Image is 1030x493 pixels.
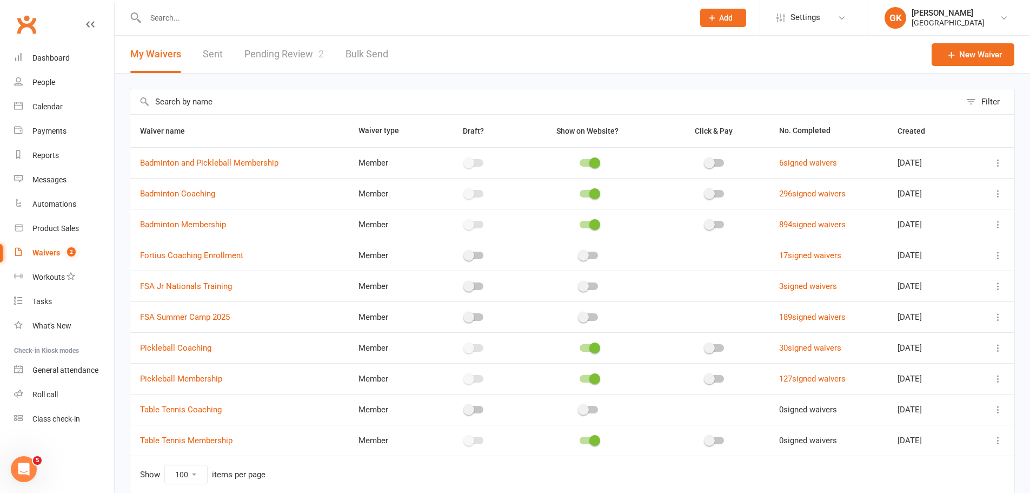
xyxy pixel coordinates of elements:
[349,147,431,178] td: Member
[32,366,98,374] div: General attendance
[888,425,969,456] td: [DATE]
[244,36,324,73] a: Pending Review2
[32,54,70,62] div: Dashboard
[349,363,431,394] td: Member
[888,363,969,394] td: [DATE]
[14,407,114,431] a: Class kiosk mode
[932,43,1014,66] a: New Waiver
[32,273,65,281] div: Workouts
[14,241,114,265] a: Waivers 2
[140,374,222,384] a: Pickleball Membership
[888,178,969,209] td: [DATE]
[32,78,55,87] div: People
[779,374,846,384] a: 127signed waivers
[14,216,114,241] a: Product Sales
[695,127,733,135] span: Click & Pay
[453,124,496,137] button: Draft?
[32,297,52,306] div: Tasks
[14,265,114,290] a: Workouts
[140,436,232,445] a: Table Tennis Membership
[961,89,1014,114] button: Filter
[32,127,67,135] div: Payments
[140,127,197,135] span: Waiver name
[779,158,837,168] a: 6signed waivers
[349,115,431,147] th: Waiver type
[130,36,181,73] button: My Waivers
[349,209,431,240] td: Member
[32,224,79,233] div: Product Sales
[140,220,226,229] a: Badminton Membership
[140,405,222,415] a: Table Tennis Coaching
[779,281,837,291] a: 3signed waivers
[32,200,76,208] div: Automations
[349,301,431,332] td: Member
[349,425,431,456] td: Member
[67,247,76,257] span: 2
[345,36,388,73] a: Bulk Send
[32,248,60,257] div: Waivers
[779,343,841,353] a: 30signed waivers
[685,124,745,137] button: Click & Pay
[888,209,969,240] td: [DATE]
[888,301,969,332] td: [DATE]
[556,127,619,135] span: Show on Website?
[898,124,937,137] button: Created
[790,5,820,30] span: Settings
[32,175,67,184] div: Messages
[212,470,265,479] div: items per page
[14,70,114,95] a: People
[130,89,961,114] input: Search by name
[33,456,42,465] span: 5
[32,151,59,160] div: Reports
[11,456,37,482] iframe: Intercom live chat
[14,143,114,168] a: Reports
[981,95,1000,108] div: Filter
[349,178,431,209] td: Member
[888,240,969,271] td: [DATE]
[14,168,114,192] a: Messages
[318,48,324,60] span: 2
[32,102,63,111] div: Calendar
[463,127,484,135] span: Draft?
[779,436,837,445] span: 0 signed waivers
[140,465,265,484] div: Show
[888,271,969,301] td: [DATE]
[203,36,223,73] a: Sent
[140,189,215,199] a: Badminton Coaching
[14,383,114,407] a: Roll call
[912,18,985,28] div: [GEOGRAPHIC_DATA]
[14,119,114,143] a: Payments
[779,405,837,415] span: 0 signed waivers
[769,115,888,147] th: No. Completed
[779,189,846,199] a: 296signed waivers
[140,312,230,322] a: FSA Summer Camp 2025
[700,9,746,27] button: Add
[140,124,197,137] button: Waiver name
[14,358,114,383] a: General attendance kiosk mode
[779,251,841,260] a: 17signed waivers
[898,127,937,135] span: Created
[32,390,58,399] div: Roll call
[140,158,278,168] a: Badminton and Pickleball Membership
[888,394,969,425] td: [DATE]
[547,124,630,137] button: Show on Website?
[349,271,431,301] td: Member
[13,11,40,38] a: Clubworx
[14,314,114,338] a: What's New
[888,147,969,178] td: [DATE]
[885,7,906,29] div: GK
[349,332,431,363] td: Member
[142,10,686,25] input: Search...
[912,8,985,18] div: [PERSON_NAME]
[349,240,431,271] td: Member
[779,220,846,229] a: 894signed waivers
[140,251,243,260] a: Fortius Coaching Enrollment
[32,321,71,330] div: What's New
[32,415,80,423] div: Class check-in
[140,281,232,291] a: FSA Jr Nationals Training
[140,343,211,353] a: Pickleball Coaching
[14,95,114,119] a: Calendar
[14,290,114,314] a: Tasks
[888,332,969,363] td: [DATE]
[779,312,846,322] a: 189signed waivers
